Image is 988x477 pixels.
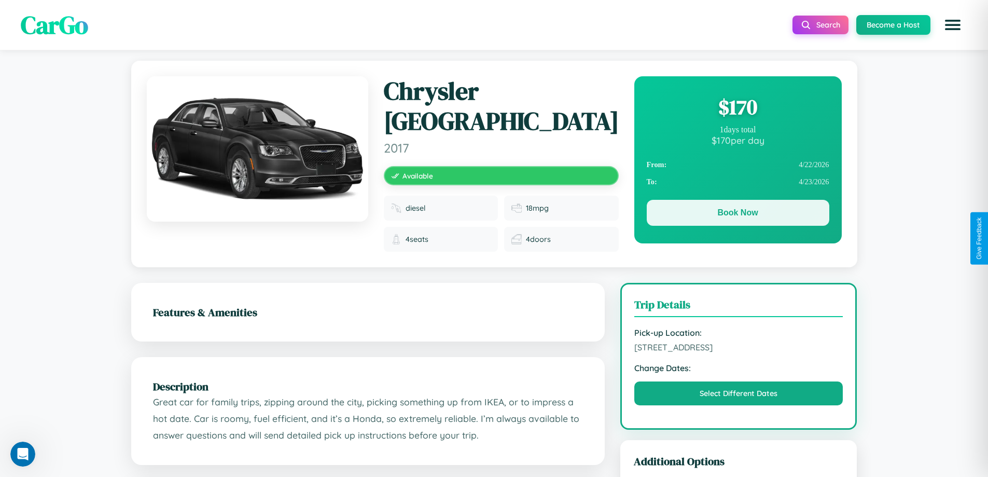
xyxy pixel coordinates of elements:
h3: Trip Details [634,297,843,317]
span: Available [402,171,433,180]
div: 1 days total [647,125,829,134]
iframe: Intercom live chat [10,442,35,467]
button: Select Different Dates [634,381,843,405]
span: Search [816,20,840,30]
span: 4 seats [406,235,428,244]
img: Fuel efficiency [511,203,522,213]
strong: From: [647,160,667,169]
strong: To: [647,178,657,186]
h2: Description [153,379,583,394]
p: Great car for family trips, zipping around the city, picking something up from IKEA, or to impres... [153,394,583,443]
img: Seats [391,234,401,244]
img: Chrysler NEWPORT 2017 [147,76,368,222]
img: Doors [511,234,522,244]
div: Give Feedback [976,217,983,260]
div: $ 170 [647,93,829,121]
div: 4 / 22 / 2026 [647,156,829,173]
span: [STREET_ADDRESS] [634,342,843,352]
span: 2017 [384,140,619,156]
button: Search [792,16,848,34]
h2: Features & Amenities [153,305,583,320]
h3: Additional Options [634,454,844,469]
img: Fuel type [391,203,401,213]
span: CarGo [21,8,88,42]
button: Become a Host [856,15,930,35]
h1: Chrysler [GEOGRAPHIC_DATA] [384,76,619,136]
button: Book Now [647,200,829,226]
strong: Pick-up Location: [634,328,843,338]
div: 4 / 23 / 2026 [647,173,829,190]
span: diesel [406,203,426,213]
span: 4 doors [526,235,551,244]
strong: Change Dates: [634,363,843,373]
div: $ 170 per day [647,134,829,146]
span: 18 mpg [526,203,549,213]
button: Open menu [938,10,967,39]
